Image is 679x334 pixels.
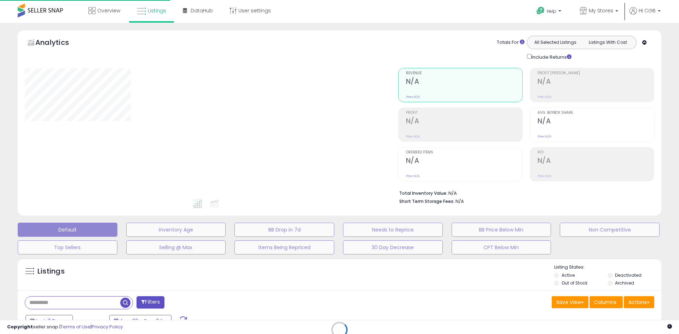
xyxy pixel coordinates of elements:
button: Items Being Repriced [234,240,334,254]
span: ROI [538,151,654,154]
h2: N/A [406,157,522,166]
h2: N/A [538,77,654,87]
b: Total Inventory Value: [399,190,447,196]
span: DataHub [191,7,213,14]
button: Default [18,223,117,237]
span: Ordered Items [406,151,522,154]
div: Include Returns [522,53,580,61]
span: N/A [455,198,464,205]
span: Help [547,8,556,14]
h2: N/A [538,157,654,166]
button: 30 Day Decrease [343,240,443,254]
div: seller snap | | [7,324,123,330]
button: Needs to Reprice [343,223,443,237]
button: BB Drop in 7d [234,223,334,237]
button: Non Competitive [560,223,660,237]
a: Help [531,1,568,23]
span: Profit [PERSON_NAME] [538,71,654,75]
a: Hi CGB [629,7,661,23]
span: Listings [148,7,166,14]
small: Prev: N/A [538,174,551,178]
small: Prev: N/A [538,134,551,139]
h2: N/A [406,77,522,87]
span: Hi CGB [639,7,656,14]
span: Profit [406,111,522,115]
li: N/A [399,188,649,197]
span: My Stores [589,7,613,14]
button: Listings With Cost [581,38,634,47]
h5: Analytics [35,37,83,49]
span: Avg. Buybox Share [538,111,654,115]
small: Prev: N/A [538,95,551,99]
button: Top Sellers [18,240,117,254]
b: Short Term Storage Fees: [399,198,454,204]
button: Selling @ Max [126,240,226,254]
i: Get Help [536,6,545,15]
button: BB Price Below Min [452,223,551,237]
span: Revenue [406,71,522,75]
button: Inventory Age [126,223,226,237]
h2: N/A [406,117,522,127]
div: Totals For [497,39,524,46]
small: Prev: N/A [406,95,420,99]
span: Overview [97,7,120,14]
h2: N/A [538,117,654,127]
small: Prev: N/A [406,134,420,139]
strong: Copyright [7,323,33,330]
small: Prev: N/A [406,174,420,178]
button: All Selected Listings [529,38,582,47]
button: CPT Below Min [452,240,551,254]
